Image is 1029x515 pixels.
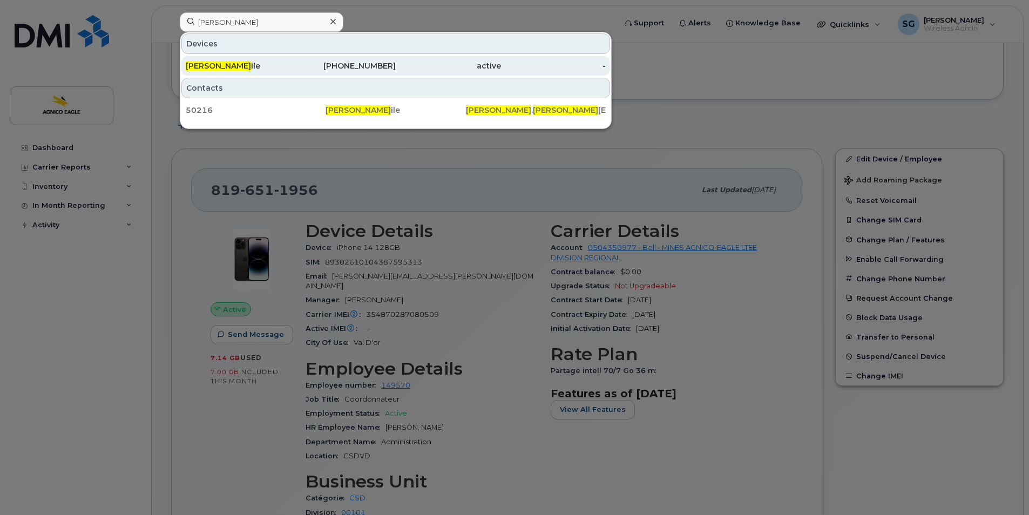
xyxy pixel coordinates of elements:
span: [PERSON_NAME] [533,105,598,115]
div: [PHONE_NUMBER] [291,60,396,71]
div: - [501,60,606,71]
div: . [EMAIL_ADDRESS][DOMAIN_NAME] [466,105,606,116]
span: [PERSON_NAME] [466,105,531,115]
span: [PERSON_NAME] [186,61,251,71]
div: 50216 [186,105,326,116]
div: Contacts [181,78,610,98]
div: active [396,60,501,71]
div: ile [326,105,465,116]
div: ile [186,60,291,71]
input: Find something... [180,12,343,32]
a: [PERSON_NAME]ile[PHONE_NUMBER]active- [181,56,610,76]
a: 50216[PERSON_NAME]ile[PERSON_NAME].[PERSON_NAME][EMAIL_ADDRESS][DOMAIN_NAME] [181,100,610,120]
div: Devices [181,33,610,54]
span: [PERSON_NAME] [326,105,391,115]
